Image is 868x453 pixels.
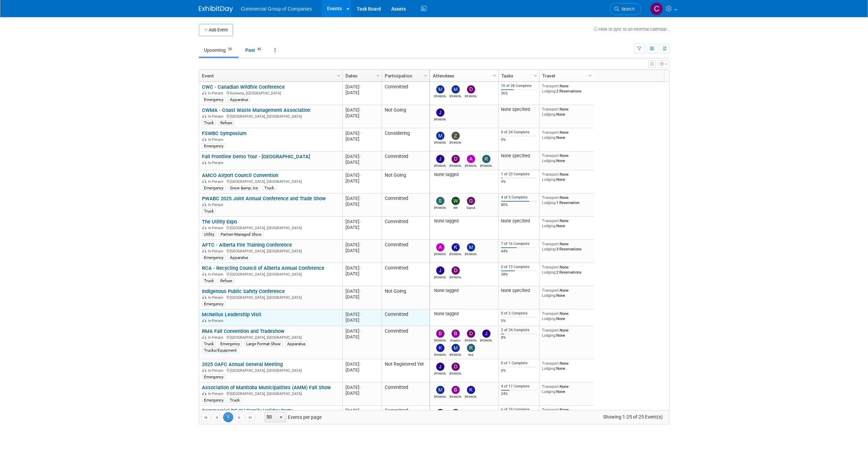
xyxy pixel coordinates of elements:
span: Transport: [542,218,560,223]
span: Column Settings [375,73,381,78]
div: David West [465,338,477,342]
a: 2025 OAFC Annual General Meeting [202,361,283,367]
div: Truck [202,278,216,283]
div: [DATE] [345,390,379,396]
div: [DATE] [345,334,379,340]
div: Jason Fast [480,338,492,342]
img: In-Person Event [202,295,206,299]
span: - [359,154,361,159]
img: Jamie Zimmerman [436,155,444,163]
div: [DATE] [345,384,379,390]
img: Gaynal Brierley [467,197,475,205]
a: The Utility Expo [202,219,237,225]
span: Lodging: [542,223,556,228]
span: - [359,242,361,247]
a: RMA Fall Convention and Tradeshow [202,328,284,334]
span: Lodging: [542,135,556,140]
img: In-Person Event [202,91,206,94]
span: Go to the next page [237,415,242,420]
img: In-Person Event [202,368,206,372]
div: 1 of 23 Complete [501,172,536,177]
a: Go to the last page [245,412,255,422]
div: [DATE] [345,317,379,323]
img: In-Person Event [202,179,206,183]
div: 7 of 16 Complete [501,242,536,246]
img: Derek MacDonald [452,155,460,163]
img: Alexander Cafovski [467,155,475,163]
span: - [359,265,361,271]
span: - [359,131,361,136]
img: Suzanne LaFrance [436,197,444,205]
div: Snow &amp; Ice [228,185,260,191]
span: 42 [255,47,263,52]
a: Upcoming25 [199,44,239,57]
a: McNeilus Leadership Visit [202,311,261,318]
img: Kelly Mayhew [436,344,444,352]
div: Emergency [202,97,225,102]
div: None 2 Reservations [542,265,591,275]
span: Transport: [542,265,560,269]
img: In-Person Event [202,161,206,164]
a: Go to the first page [201,412,211,422]
div: [DATE] [345,271,379,277]
img: Mike Thomson [452,85,460,93]
img: Richard Gale [482,155,490,163]
div: Alexander Cafovski [465,163,477,167]
img: Zachary Button [452,132,460,140]
td: Committed [382,240,429,263]
div: Jason Fast [434,117,446,121]
td: Committed [382,193,429,217]
a: CWC - Canadian Wildfire Conference [202,84,285,90]
div: None None [542,328,591,338]
td: Not Going [382,286,429,309]
div: Mike Feduniw [465,251,477,256]
div: [DATE] [345,311,379,317]
div: [GEOGRAPHIC_DATA], [GEOGRAPHIC_DATA] [202,225,339,231]
span: Lodging: [542,89,556,93]
div: Kelly Mayhew [434,352,446,356]
a: AMCO Airport Council Convention [202,172,278,178]
span: Lodging: [542,200,556,205]
div: None tagged [432,288,496,293]
div: [DATE] [345,195,379,201]
span: Go to the previous page [214,415,219,420]
span: Transport: [542,242,560,246]
div: Apparatus [228,255,250,260]
div: Emergency [202,301,225,307]
span: - [359,312,361,317]
div: None tagged [432,172,496,177]
span: Commercial Group of Companies [241,6,312,12]
div: Apparatus [285,341,308,347]
div: [DATE] [345,107,379,113]
a: Past42 [240,44,268,57]
img: Jason Fast [482,330,490,338]
img: Mike Thomson [436,132,444,140]
a: Tasks [501,70,535,82]
div: None None [542,288,591,298]
div: Apparatus [228,97,250,102]
div: Utility [202,232,216,237]
span: Lodging: [542,333,556,338]
a: Search [610,3,641,15]
div: Rod Leland [465,352,477,356]
span: Transport: [542,107,560,112]
div: Refuse [218,278,234,283]
div: Braedon Humphrey [450,338,461,342]
div: Mike Feduniw [434,93,446,98]
div: None None [542,218,591,228]
div: Zachary Button [450,140,461,144]
span: In-Person [208,137,225,142]
span: 25 [226,47,234,52]
td: Not Going [382,105,429,128]
span: Lodging: [542,293,556,298]
img: Derek MacDonald [452,363,460,371]
img: Mitch Mesenchuk [436,386,444,394]
span: Lodging: [542,158,556,163]
div: [DATE] [345,242,379,248]
img: In-Person Event [202,319,206,322]
span: - [359,385,361,390]
span: Lodging: [542,316,556,321]
img: Kelly Mayhew [452,243,460,251]
img: Braedon Humphrey [452,330,460,338]
span: Lodging: [542,270,556,275]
